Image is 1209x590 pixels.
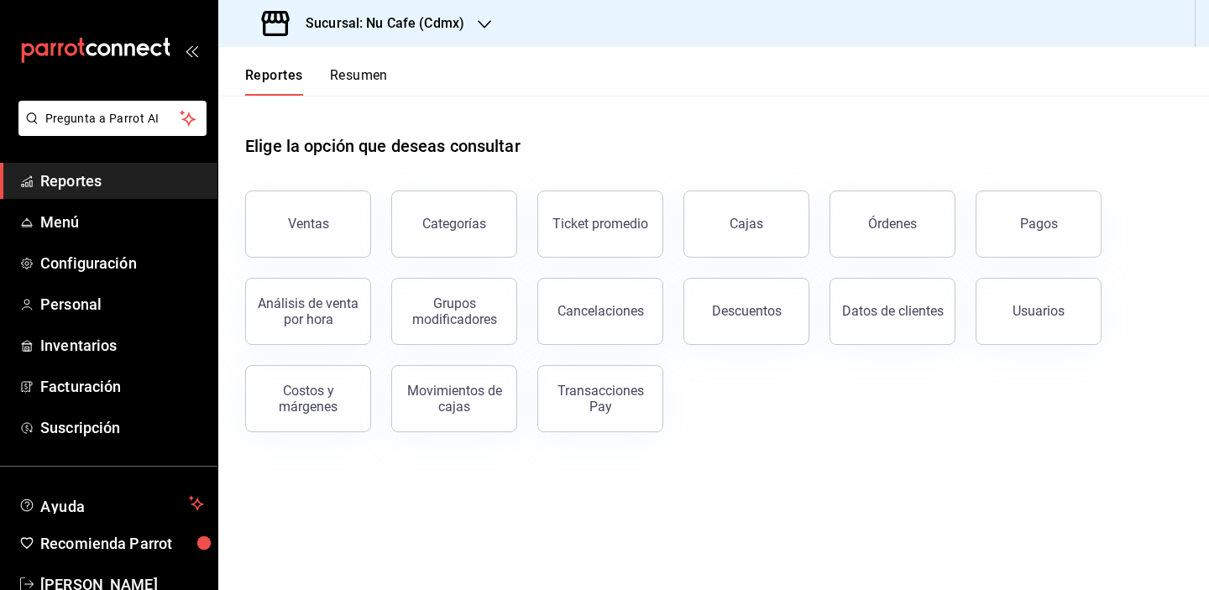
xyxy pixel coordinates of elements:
div: Datos de clientes [842,303,944,319]
div: Ticket promedio [552,216,648,232]
span: Inventarios [40,334,204,357]
div: Grupos modificadores [402,295,506,327]
div: Descuentos [712,303,782,319]
button: Categorías [391,191,517,258]
h3: Sucursal: Nu Cafe (Cdmx) [292,13,464,34]
button: Costos y márgenes [245,365,371,432]
span: Pregunta a Parrot AI [45,110,181,128]
div: navigation tabs [245,67,388,96]
button: Movimientos de cajas [391,365,517,432]
span: Personal [40,293,204,316]
span: Menú [40,211,204,233]
button: Pregunta a Parrot AI [18,101,207,136]
div: Órdenes [868,216,917,232]
button: Usuarios [976,278,1102,345]
div: Análisis de venta por hora [256,295,360,327]
h1: Elige la opción que deseas consultar [245,133,521,159]
button: Transacciones Pay [537,365,663,432]
div: Cancelaciones [557,303,644,319]
button: Ticket promedio [537,191,663,258]
button: Órdenes [830,191,955,258]
button: open_drawer_menu [185,44,198,57]
button: Descuentos [683,278,809,345]
div: Movimientos de cajas [402,383,506,415]
div: Usuarios [1013,303,1065,319]
button: Ventas [245,191,371,258]
div: Transacciones Pay [548,383,652,415]
div: Costos y márgenes [256,383,360,415]
button: Grupos modificadores [391,278,517,345]
button: Cancelaciones [537,278,663,345]
button: Pagos [976,191,1102,258]
span: Configuración [40,252,204,274]
button: Resumen [330,67,388,96]
div: Ventas [288,216,329,232]
div: Cajas [730,216,763,232]
div: Categorías [422,216,486,232]
span: Suscripción [40,416,204,439]
span: Recomienda Parrot [40,532,204,555]
button: Datos de clientes [830,278,955,345]
button: Reportes [245,67,303,96]
span: Ayuda [40,493,182,514]
a: Pregunta a Parrot AI [12,122,207,139]
span: Facturación [40,375,204,398]
div: Pagos [1020,216,1058,232]
button: Análisis de venta por hora [245,278,371,345]
span: Reportes [40,170,204,192]
button: Cajas [683,191,809,258]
